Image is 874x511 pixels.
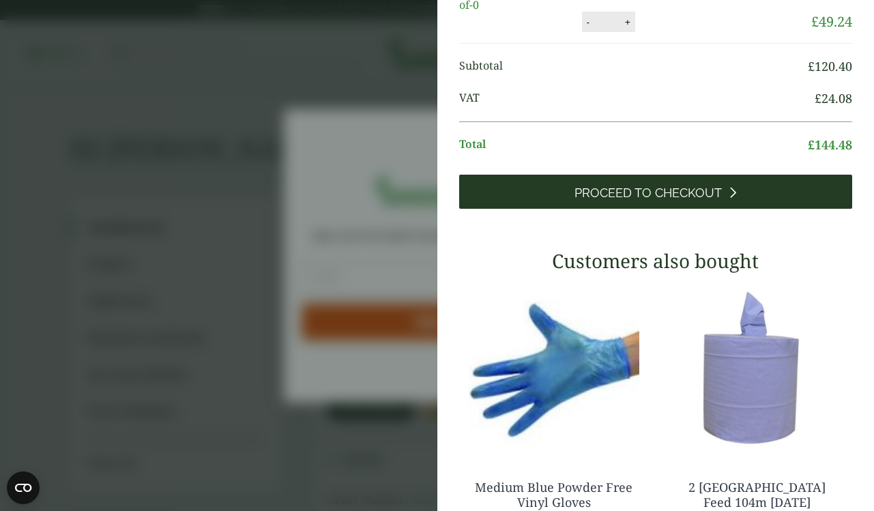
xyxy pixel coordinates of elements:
[808,136,815,153] span: £
[459,136,809,154] span: Total
[808,58,815,74] span: £
[7,471,40,504] button: Open CMP widget
[811,12,852,31] bdi: 49.24
[621,16,635,28] button: +
[574,186,722,201] span: Proceed to Checkout
[662,282,852,453] img: 3630017-2-Ply-Blue-Centre-Feed-104m
[811,12,819,31] span: £
[459,250,853,273] h3: Customers also bought
[459,89,815,108] span: VAT
[459,175,853,209] a: Proceed to Checkout
[583,16,594,28] button: -
[459,57,809,76] span: Subtotal
[808,136,852,153] bdi: 144.48
[688,479,826,510] a: 2 [GEOGRAPHIC_DATA] Feed 104m [DATE]
[459,282,649,453] img: 4130015J-Blue-Vinyl-Powder-Free-Gloves-Medium
[808,58,852,74] bdi: 120.40
[815,90,821,106] span: £
[815,90,852,106] bdi: 24.08
[475,479,632,510] a: Medium Blue Powder Free Vinyl Gloves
